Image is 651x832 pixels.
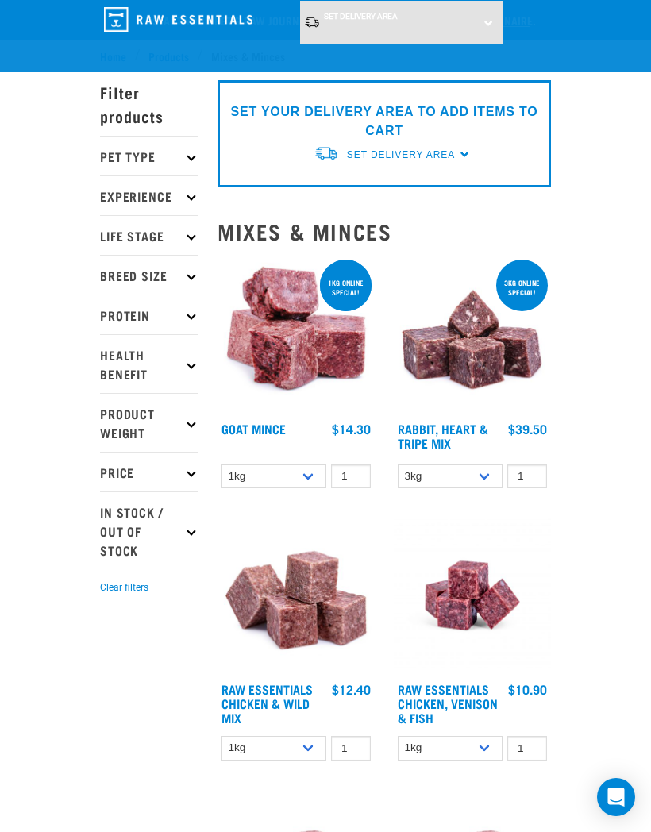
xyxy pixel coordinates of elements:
img: Chicken Venison mix 1655 [394,517,551,674]
p: Breed Size [100,255,198,295]
div: $12.40 [332,682,371,696]
input: 1 [331,736,371,761]
img: Pile Of Cubed Chicken Wild Meat Mix [218,517,375,674]
img: 1175 Rabbit Heart Tripe Mix 01 [394,256,551,414]
a: Raw Essentials Chicken, Venison & Fish [398,685,498,721]
p: Experience [100,175,198,215]
p: Health Benefit [100,334,198,393]
a: Raw Essentials Chicken & Wild Mix [221,685,313,721]
img: 1077 Wild Goat Mince 01 [218,256,375,414]
div: $39.50 [508,422,547,436]
div: $14.30 [332,422,371,436]
div: 3kg online special! [496,271,548,304]
h2: Mixes & Minces [218,219,551,244]
p: Filter products [100,72,198,136]
div: Open Intercom Messenger [597,778,635,816]
img: van-moving.png [304,16,320,29]
p: Product Weight [100,393,198,452]
div: 1kg online special! [320,271,372,304]
input: 1 [507,736,547,761]
p: Price [100,452,198,491]
p: Life Stage [100,215,198,255]
button: Clear filters [100,580,148,595]
img: Raw Essentials Logo [104,7,252,32]
p: Pet Type [100,136,198,175]
div: $10.90 [508,682,547,696]
img: van-moving.png [314,145,339,162]
p: Protein [100,295,198,334]
span: Set Delivery Area [347,149,455,160]
p: SET YOUR DELIVERY AREA TO ADD ITEMS TO CART [229,102,539,141]
a: Rabbit, Heart & Tripe Mix [398,425,488,446]
input: 1 [507,464,547,489]
span: Set Delivery Area [324,12,398,21]
input: 1 [331,464,371,489]
a: Goat Mince [221,425,286,432]
p: In Stock / Out Of Stock [100,491,198,569]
